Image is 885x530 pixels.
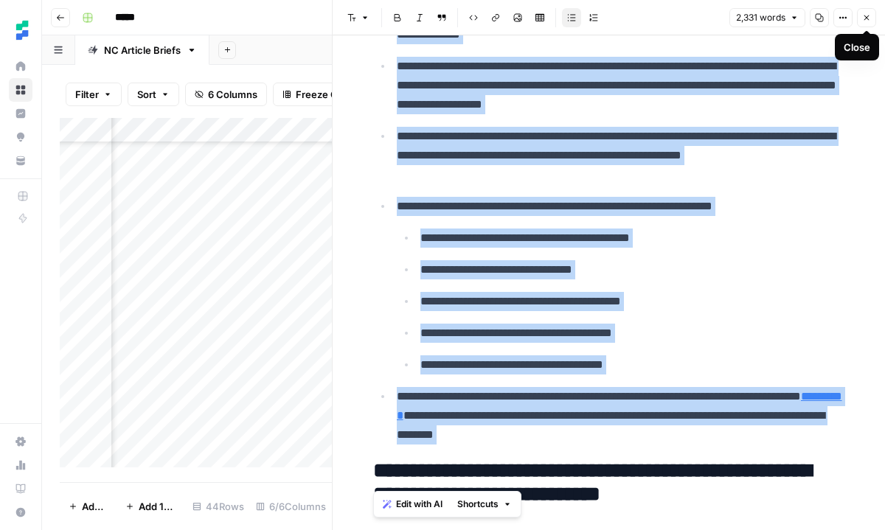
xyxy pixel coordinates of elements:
[9,17,35,43] img: Ten Speed Logo
[729,8,805,27] button: 2,331 words
[9,12,32,49] button: Workspace: Ten Speed
[9,102,32,125] a: Insights
[736,11,785,24] span: 2,331 words
[128,83,179,106] button: Sort
[104,43,181,57] div: NC Article Briefs
[377,495,448,514] button: Edit with AI
[117,495,187,518] button: Add 10 Rows
[250,495,332,518] div: 6/6 Columns
[396,498,442,511] span: Edit with AI
[9,501,32,524] button: Help + Support
[9,125,32,149] a: Opportunities
[185,83,267,106] button: 6 Columns
[9,477,32,501] a: Learning Hub
[75,35,209,65] a: NC Article Briefs
[273,83,381,106] button: Freeze Columns
[75,87,99,102] span: Filter
[9,149,32,172] a: Your Data
[451,495,518,514] button: Shortcuts
[296,87,372,102] span: Freeze Columns
[139,499,178,514] span: Add 10 Rows
[82,499,108,514] span: Add Row
[137,87,156,102] span: Sort
[9,55,32,78] a: Home
[844,40,870,55] div: Close
[60,495,117,518] button: Add Row
[9,453,32,477] a: Usage
[66,83,122,106] button: Filter
[208,87,257,102] span: 6 Columns
[9,430,32,453] a: Settings
[9,78,32,102] a: Browse
[187,495,250,518] div: 44 Rows
[457,498,499,511] span: Shortcuts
